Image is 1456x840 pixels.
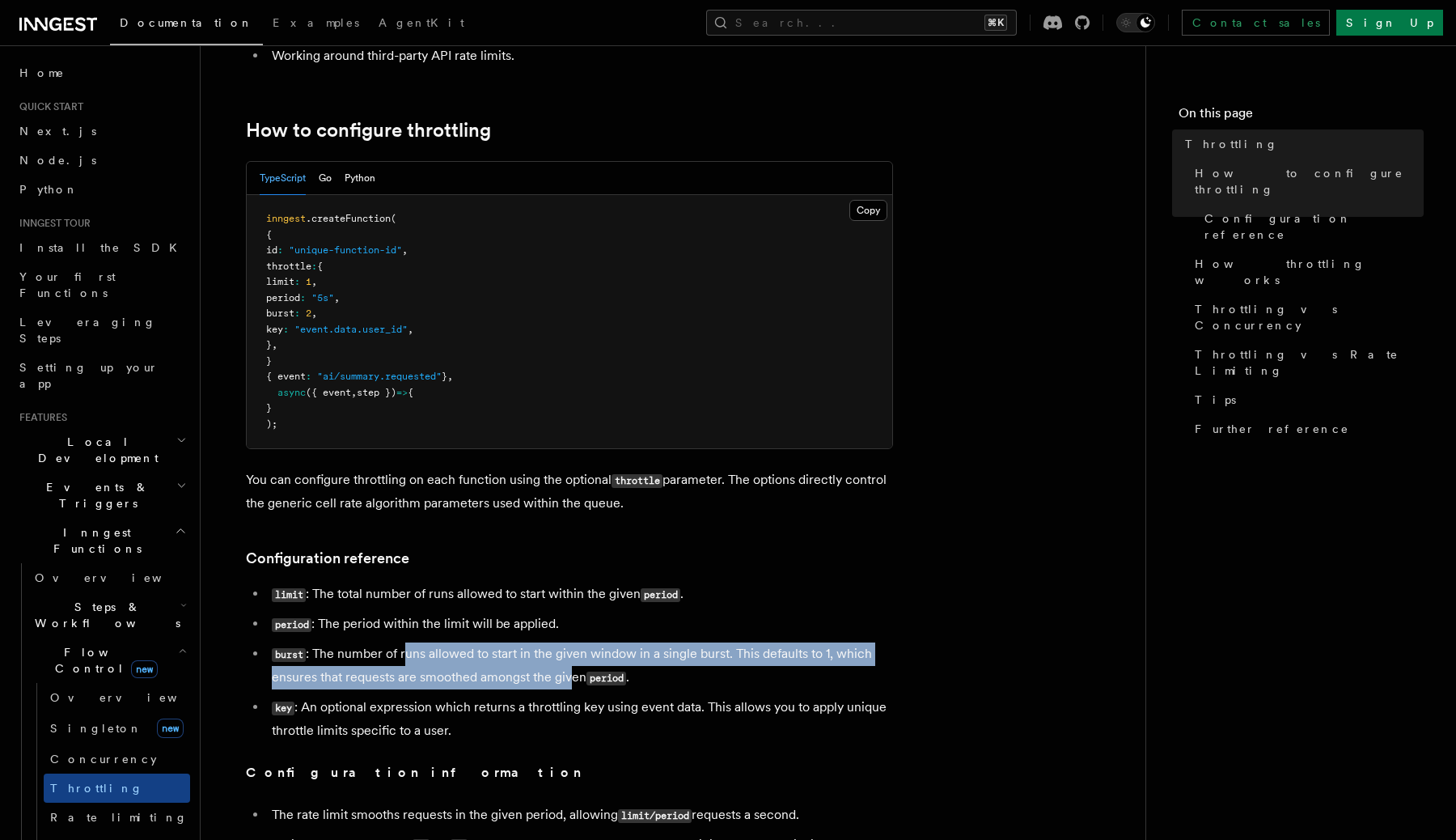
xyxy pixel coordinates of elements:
span: AgentKit [379,16,464,29]
span: Singleton [50,722,142,735]
a: Overview [44,683,190,712]
code: period [272,618,311,632]
span: Next.js [19,125,96,138]
span: new [157,719,184,738]
span: Inngest tour [13,217,91,230]
span: "event.data.user_id" [294,324,408,335]
span: Inngest Functions [13,524,175,557]
li: : The number of runs allowed to start in the given window in a single burst. This defaults to 1, ... [267,643,893,689]
a: Contact sales [1182,10,1330,36]
span: Rate limiting [50,811,188,824]
span: , [351,387,357,398]
span: Further reference [1195,421,1349,437]
a: Throttling [44,774,190,803]
span: Concurrency [50,753,157,766]
span: How to configure throttling [1195,165,1424,197]
button: Steps & Workflows [28,592,190,638]
a: Examples [263,5,369,44]
span: .createFunction [306,213,391,224]
span: How throttling works [1195,256,1424,288]
span: ); [266,418,277,430]
span: Features [13,411,67,424]
button: Inngest Functions [13,518,190,563]
a: Next.js [13,117,190,146]
li: : The period within the limit will be applied. [267,613,893,636]
span: period [266,292,300,303]
span: , [272,339,277,350]
a: Configuration reference [1198,204,1424,249]
span: , [402,244,408,256]
span: : [300,292,306,303]
li: The rate limit smooths requests in the given period, allowing requests a second. [267,804,893,827]
span: Examples [273,16,359,29]
a: Singletonnew [44,712,190,745]
li: : The total number of runs allowed to start within the given . [267,583,893,606]
button: Copy [849,200,887,221]
li: Working around third-party API rate limits. [267,45,893,67]
span: "ai/summary.requested" [317,371,442,382]
code: throttle [612,474,662,488]
span: Throttling vs Concurrency [1195,301,1424,333]
span: { event [266,371,306,382]
strong: Configuration information [246,765,582,780]
kbd: ⌘K [984,15,1007,31]
button: Toggle dark mode [1116,13,1155,32]
a: Throttling vs Concurrency [1188,295,1424,340]
span: Events & Triggers [13,479,176,511]
span: Throttling [50,782,143,795]
a: Further reference [1188,414,1424,443]
span: limit [266,276,294,287]
a: Leveraging Steps [13,308,190,353]
span: step }) [357,387,396,398]
a: Throttling [1179,129,1424,159]
button: TypeScript [260,162,306,195]
code: burst [272,648,306,662]
span: Setting up your app [19,361,159,390]
a: Documentation [110,5,263,45]
span: , [334,292,340,303]
span: 2 [306,308,311,319]
a: Tips [1188,385,1424,414]
button: Events & Triggers [13,473,190,518]
span: : [294,276,300,287]
span: Tips [1195,392,1236,408]
span: Overview [50,691,217,704]
a: Node.js [13,146,190,175]
code: period [641,588,680,602]
span: Home [19,65,65,81]
code: key [272,702,294,715]
span: 1 [306,276,311,287]
span: ({ event [306,387,351,398]
span: : [306,371,311,382]
span: Node.js [19,154,96,167]
a: Configuration reference [246,547,409,570]
span: inngest [266,213,306,224]
p: You can configure throttling on each function using the optional parameter. The options directly ... [246,469,893,515]
span: Leveraging Steps [19,316,156,345]
a: Install the SDK [13,233,190,262]
span: Local Development [13,434,176,466]
span: , [311,308,317,319]
span: } [266,402,272,414]
span: Flow Control [28,644,178,677]
a: Setting up your app [13,353,190,398]
span: , [408,324,413,335]
span: Overview [35,571,201,584]
span: "unique-function-id" [289,244,402,256]
a: How to configure throttling [1188,159,1424,204]
span: , [311,276,317,287]
h4: On this page [1179,104,1424,129]
span: { [266,229,272,240]
span: throttle [266,261,311,272]
a: Throttling vs Rate Limiting [1188,340,1424,385]
span: Steps & Workflows [28,599,180,631]
span: async [277,387,306,398]
a: Sign Up [1336,10,1443,36]
span: } [266,355,272,367]
span: Your first Functions [19,270,116,299]
a: Python [13,175,190,204]
span: : [277,244,283,256]
button: Python [345,162,375,195]
code: limit/period [618,809,692,823]
button: Local Development [13,427,190,473]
